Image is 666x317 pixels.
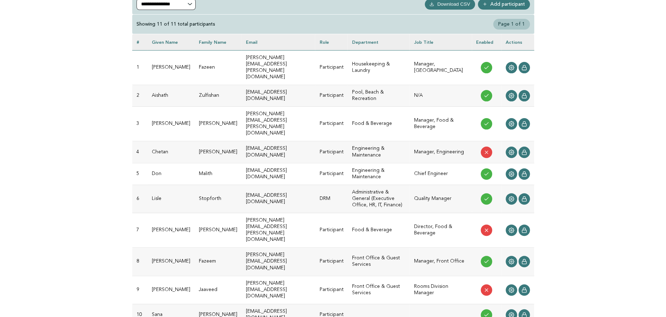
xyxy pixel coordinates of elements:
[315,163,347,185] td: Participant
[315,50,347,85] td: Participant
[242,163,315,185] td: [EMAIL_ADDRESS][DOMAIN_NAME]
[347,34,409,50] th: Department
[132,185,148,213] td: 6
[195,276,242,304] td: Jaaveed
[242,107,315,141] td: [PERSON_NAME][EMAIL_ADDRESS][PERSON_NAME][DOMAIN_NAME]
[132,50,148,85] td: 1
[242,34,315,50] th: Email
[242,276,315,304] td: [PERSON_NAME][EMAIL_ADDRESS][DOMAIN_NAME]
[132,107,148,141] td: 3
[347,213,409,248] td: Food & Beverage
[132,34,148,50] th: #
[347,141,409,163] td: Engineering & Maintenance
[315,248,347,276] td: Participant
[132,248,148,276] td: 8
[242,248,315,276] td: [PERSON_NAME][EMAIL_ADDRESS][DOMAIN_NAME]
[409,248,471,276] td: Manager, Front Office
[195,185,242,213] td: Stopforth
[472,34,501,50] th: Enabled
[195,50,242,85] td: Fazeen
[242,185,315,213] td: [EMAIL_ADDRESS][DOMAIN_NAME]
[136,21,215,27] div: Showing 11 of 11 total participants
[347,185,409,213] td: Administrative & General (Executive Office, HR, IT, Finance)
[347,163,409,185] td: Engineering & Maintenance
[242,141,315,163] td: [EMAIL_ADDRESS][DOMAIN_NAME]
[409,141,471,163] td: Manager, Engineering
[242,50,315,85] td: [PERSON_NAME][EMAIL_ADDRESS][PERSON_NAME][DOMAIN_NAME]
[195,85,242,107] td: Zulfishan
[347,276,409,304] td: Front Office & Guest Services
[409,213,471,248] td: Director, Food & Beverage
[347,50,409,85] td: Housekeeping & Laundry
[315,276,347,304] td: Participant
[132,163,148,185] td: 5
[195,248,242,276] td: Fazeem
[148,276,195,304] td: [PERSON_NAME]
[409,107,471,141] td: Manager, Food & Beverage
[132,276,148,304] td: 9
[347,85,409,107] td: Pool, Beach & Recreation
[315,34,347,50] th: Role
[315,141,347,163] td: Participant
[132,213,148,248] td: 7
[148,34,195,50] th: Given name
[409,163,471,185] td: Chief Engineer
[409,85,471,107] td: N/A
[132,141,148,163] td: 4
[195,141,242,163] td: [PERSON_NAME]
[148,185,195,213] td: Lisle
[409,276,471,304] td: Rooms Division Manager
[148,213,195,248] td: [PERSON_NAME]
[409,34,471,50] th: Job Title
[315,213,347,248] td: Participant
[315,107,347,141] td: Participant
[242,213,315,248] td: [PERSON_NAME][EMAIL_ADDRESS][PERSON_NAME][DOMAIN_NAME]
[195,34,242,50] th: Family name
[148,50,195,85] td: [PERSON_NAME]
[195,163,242,185] td: Malith
[148,141,195,163] td: Chetan
[148,248,195,276] td: [PERSON_NAME]
[315,185,347,213] td: DRM
[148,85,195,107] td: Aishath
[132,85,148,107] td: 2
[347,248,409,276] td: Front Office & Guest Services
[195,107,242,141] td: [PERSON_NAME]
[347,107,409,141] td: Food & Beverage
[195,213,242,248] td: [PERSON_NAME]
[242,85,315,107] td: [EMAIL_ADDRESS][DOMAIN_NAME]
[148,107,195,141] td: [PERSON_NAME]
[315,85,347,107] td: Participant
[409,50,471,85] td: Manager, [GEOGRAPHIC_DATA]
[409,185,471,213] td: Quality Manager
[148,163,195,185] td: Don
